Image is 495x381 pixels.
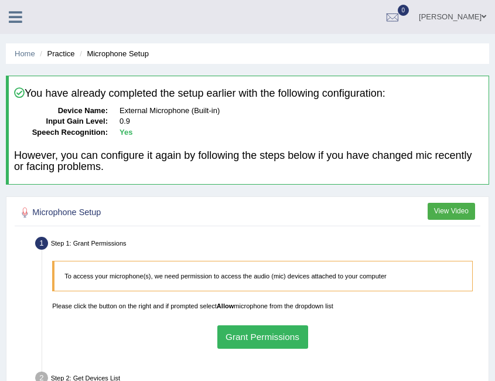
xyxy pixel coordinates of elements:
[14,150,483,174] h4: However, you can configure it again by following the steps below if you have changed mic recently...
[77,48,149,59] li: Microphone Setup
[120,128,132,137] b: Yes
[15,49,35,58] a: Home
[120,106,483,117] dd: External Microphone (Built-in)
[64,271,462,281] p: To access your microphone(s), we need permission to access the audio (mic) devices attached to yo...
[217,302,234,309] b: Allow
[52,301,473,311] p: Please click the button on the right and if prompted select microphone from the dropdown list
[31,234,484,256] div: Step 1: Grant Permissions
[398,5,409,16] span: 0
[14,127,108,138] dt: Speech Recognition:
[217,325,308,348] button: Grant Permissions
[14,87,483,100] h4: You have already completed the setup earlier with the following configuration:
[18,205,303,220] h2: Microphone Setup
[428,203,475,220] button: View Video
[120,116,483,127] dd: 0.9
[14,106,108,117] dt: Device Name:
[37,48,74,59] li: Practice
[14,116,108,127] dt: Input Gain Level:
